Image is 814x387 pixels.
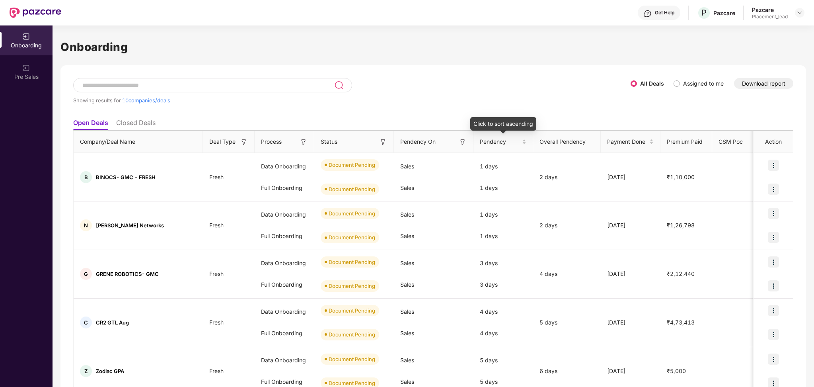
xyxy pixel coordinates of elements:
span: Pendency [480,137,520,146]
th: Overall Pendency [533,131,601,153]
div: 3 days [473,274,533,295]
img: icon [768,160,779,171]
li: Closed Deals [116,119,156,130]
th: Company/Deal Name [74,131,203,153]
span: [PERSON_NAME] Networks [96,222,164,229]
span: ₹5,000 [660,367,692,374]
span: Sales [400,184,414,191]
div: Full Onboarding [255,177,314,199]
img: svg+xml;base64,PHN2ZyBpZD0iRHJvcGRvd24tMzJ4MzIiIHhtbG5zPSJodHRwOi8vd3d3LnczLm9yZy8yMDAwL3N2ZyIgd2... [796,10,803,16]
img: svg+xml;base64,PHN2ZyB3aWR0aD0iMjAiIGhlaWdodD0iMjAiIHZpZXdCb3g9IjAgMCAyMCAyMCIgZmlsbD0ibm9uZSIgeG... [22,33,30,41]
div: 4 days [533,270,601,278]
img: icon [768,280,779,291]
span: Sales [400,378,414,385]
div: 2 days [533,221,601,230]
div: G [80,268,92,280]
img: icon [768,256,779,268]
img: svg+xml;base64,PHN2ZyB3aWR0aD0iMTYiIGhlaWdodD0iMTYiIHZpZXdCb3g9IjAgMCAxNiAxNiIgZmlsbD0ibm9uZSIgeG... [379,138,387,146]
div: Document Pending [329,355,375,363]
button: Download report [734,78,793,89]
div: 4 days [473,301,533,322]
span: BINOCS- GMC - FRESH [96,174,156,180]
img: svg+xml;base64,PHN2ZyB3aWR0aD0iMjQiIGhlaWdodD0iMjUiIHZpZXdCb3g9IjAgMCAyNCAyNSIgZmlsbD0ibm9uZSIgeG... [334,80,343,90]
div: Full Onboarding [255,274,314,295]
span: Fresh [203,270,230,277]
span: Fresh [203,174,230,180]
span: Sales [400,233,414,239]
span: ₹4,73,413 [660,319,701,326]
div: [DATE] [601,221,660,230]
span: Zodiac GPA [96,368,124,374]
div: [DATE] [601,367,660,375]
div: Document Pending [329,258,375,266]
div: Pazcare [752,6,788,14]
span: Process [261,137,282,146]
span: ₹1,10,000 [660,174,701,180]
span: Fresh [203,222,230,229]
div: C [80,317,92,328]
div: Document Pending [329,161,375,169]
img: svg+xml;base64,PHN2ZyBpZD0iSGVscC0zMngzMiIgeG1sbnM9Imh0dHA6Ly93d3cudzMub3JnLzIwMDAvc3ZnIiB3aWR0aD... [644,10,652,18]
img: icon [768,232,779,243]
span: ₹2,12,440 [660,270,701,277]
span: Fresh [203,367,230,374]
span: CR2 GTL Aug [96,319,129,326]
th: Pendency [473,131,533,153]
span: Sales [400,330,414,336]
div: Data Onboarding [255,204,314,225]
img: svg+xml;base64,PHN2ZyB3aWR0aD0iMTYiIGhlaWdodD0iMTYiIHZpZXdCb3g9IjAgMCAxNiAxNiIgZmlsbD0ibm9uZSIgeG... [459,138,467,146]
div: Document Pending [329,379,375,387]
div: Data Onboarding [255,252,314,274]
div: Showing results for [73,97,631,104]
img: icon [768,354,779,365]
div: 1 days [473,156,533,177]
div: Document Pending [329,185,375,193]
span: Payment Done [607,137,648,146]
span: 10 companies/deals [122,97,170,104]
span: Fresh [203,319,230,326]
div: 2 days [533,173,601,182]
li: Open Deals [73,119,108,130]
label: All Deals [640,80,664,87]
div: Data Onboarding [255,301,314,322]
span: Sales [400,260,414,266]
div: Data Onboarding [255,350,314,371]
img: svg+xml;base64,PHN2ZyB3aWR0aD0iMTYiIGhlaWdodD0iMTYiIHZpZXdCb3g9IjAgMCAxNiAxNiIgZmlsbD0ibm9uZSIgeG... [300,138,308,146]
div: 3 days [473,252,533,274]
span: P [701,8,707,18]
div: 1 days [473,177,533,199]
div: Placement_lead [752,14,788,20]
div: Document Pending [329,233,375,241]
img: New Pazcare Logo [10,8,61,18]
h1: Onboarding [60,38,806,56]
div: Data Onboarding [255,156,314,177]
th: Payment Done [601,131,660,153]
label: Assigned to me [683,80,724,87]
span: Sales [400,357,414,364]
span: Sales [400,308,414,315]
div: N [80,219,92,231]
img: icon [768,305,779,316]
span: Pendency On [400,137,436,146]
img: svg+xml;base64,PHN2ZyB3aWR0aD0iMjAiIGhlaWdodD0iMjAiIHZpZXdCb3g9IjAgMCAyMCAyMCIgZmlsbD0ibm9uZSIgeG... [22,64,30,72]
div: Z [80,365,92,377]
div: [DATE] [601,173,660,182]
div: Get Help [655,10,674,16]
div: 5 days [473,350,533,371]
span: Deal Type [209,137,236,146]
span: Status [321,137,337,146]
div: 4 days [473,322,533,344]
div: 1 days [473,204,533,225]
span: ₹1,26,798 [660,222,701,229]
span: Sales [400,281,414,288]
span: CSM Poc [719,137,743,146]
div: Document Pending [329,307,375,315]
div: Document Pending [329,209,375,217]
span: GRENE ROBOTICS- GMC [96,271,159,277]
div: Pazcare [713,9,735,17]
div: 1 days [473,225,533,247]
div: 5 days [533,318,601,327]
div: Full Onboarding [255,322,314,344]
img: svg+xml;base64,PHN2ZyB3aWR0aD0iMTYiIGhlaWdodD0iMTYiIHZpZXdCb3g9IjAgMCAxNiAxNiIgZmlsbD0ibm9uZSIgeG... [240,138,248,146]
div: Document Pending [329,330,375,338]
